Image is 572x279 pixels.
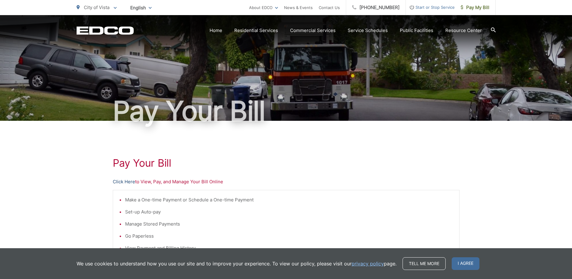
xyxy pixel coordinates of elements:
[445,27,482,34] a: Resource Center
[125,245,453,252] li: View Payment and Billing History
[113,178,460,185] p: to View, Pay, and Manage Your Bill Online
[77,96,496,126] h1: Pay Your Bill
[126,2,156,13] span: English
[113,157,460,169] h1: Pay Your Bill
[77,26,134,35] a: EDCD logo. Return to the homepage.
[84,5,109,10] span: City of Vista
[319,4,340,11] a: Contact Us
[284,4,313,11] a: News & Events
[352,260,384,267] a: privacy policy
[348,27,388,34] a: Service Schedules
[125,220,453,228] li: Manage Stored Payments
[290,27,336,34] a: Commercial Services
[125,196,453,204] li: Make a One-time Payment or Schedule a One-time Payment
[77,260,397,267] p: We use cookies to understand how you use our site and to improve your experience. To view our pol...
[125,208,453,216] li: Set-up Auto-pay
[113,178,135,185] a: Click Here
[461,4,489,11] span: Pay My Bill
[249,4,278,11] a: About EDCO
[210,27,222,34] a: Home
[400,27,433,34] a: Public Facilities
[452,257,479,270] span: I agree
[125,232,453,240] li: Go Paperless
[234,27,278,34] a: Residential Services
[403,257,446,270] a: Tell me more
